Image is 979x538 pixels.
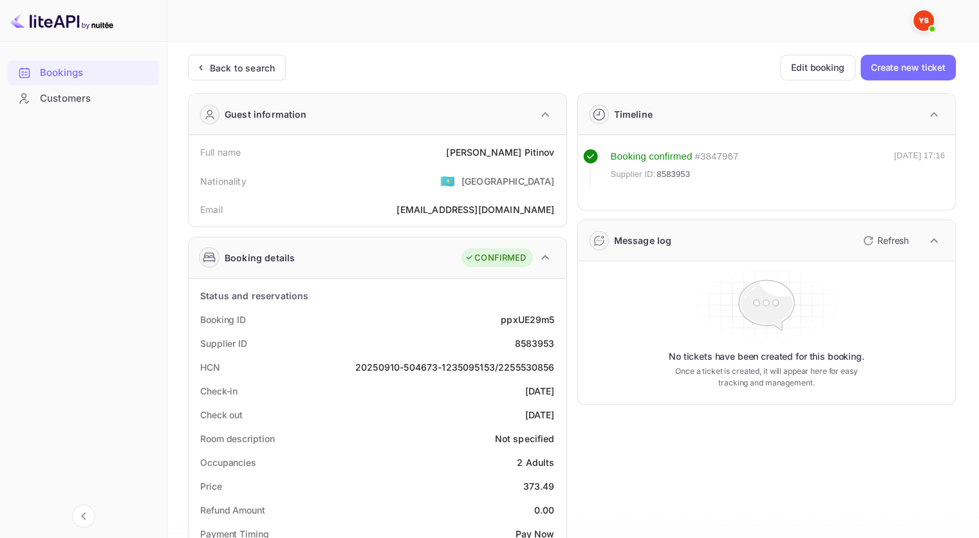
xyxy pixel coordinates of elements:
[40,66,153,80] div: Bookings
[200,384,238,398] div: Check-in
[200,337,247,350] div: Supplier ID
[780,55,855,80] button: Edit booking
[669,350,864,363] p: No tickets have been created for this booking.
[200,360,220,374] div: HCN
[465,252,526,264] div: CONFIRMED
[462,174,555,188] div: [GEOGRAPHIC_DATA]
[8,86,159,111] div: Customers
[355,360,555,374] div: 20250910-504673-1235095153/2255530856
[495,432,555,445] div: Not specified
[517,456,554,469] div: 2 Adults
[534,503,555,517] div: 0.00
[861,55,956,80] button: Create new ticket
[913,10,934,31] img: Yandex Support
[525,408,555,422] div: [DATE]
[8,60,159,84] a: Bookings
[72,505,95,528] button: Collapse navigation
[200,408,243,422] div: Check out
[666,366,868,389] p: Once a ticket is created, it will appear here for easy tracking and management.
[855,230,914,251] button: Refresh
[611,149,693,164] div: Booking confirmed
[525,384,555,398] div: [DATE]
[657,168,690,181] span: 8583953
[200,203,223,216] div: Email
[225,107,307,121] div: Guest information
[200,432,274,445] div: Room description
[200,456,256,469] div: Occupancies
[695,149,738,164] div: # 3847967
[514,337,554,350] div: 8583953
[611,168,656,181] span: Supplier ID:
[40,91,153,106] div: Customers
[200,479,222,493] div: Price
[200,503,265,517] div: Refund Amount
[8,60,159,86] div: Bookings
[8,86,159,110] a: Customers
[501,313,554,326] div: ppxUE29m5
[200,174,247,188] div: Nationality
[210,61,275,75] div: Back to search
[200,145,241,159] div: Full name
[200,313,246,326] div: Booking ID
[614,107,653,121] div: Timeline
[614,234,672,247] div: Message log
[523,479,555,493] div: 373.49
[225,251,295,264] div: Booking details
[894,149,945,187] div: [DATE] 17:16
[200,289,308,302] div: Status and reservations
[396,203,554,216] div: [EMAIL_ADDRESS][DOMAIN_NAME]
[877,234,909,247] p: Refresh
[440,169,455,192] span: United States
[446,145,554,159] div: [PERSON_NAME] Pitinov
[10,10,113,31] img: LiteAPI logo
